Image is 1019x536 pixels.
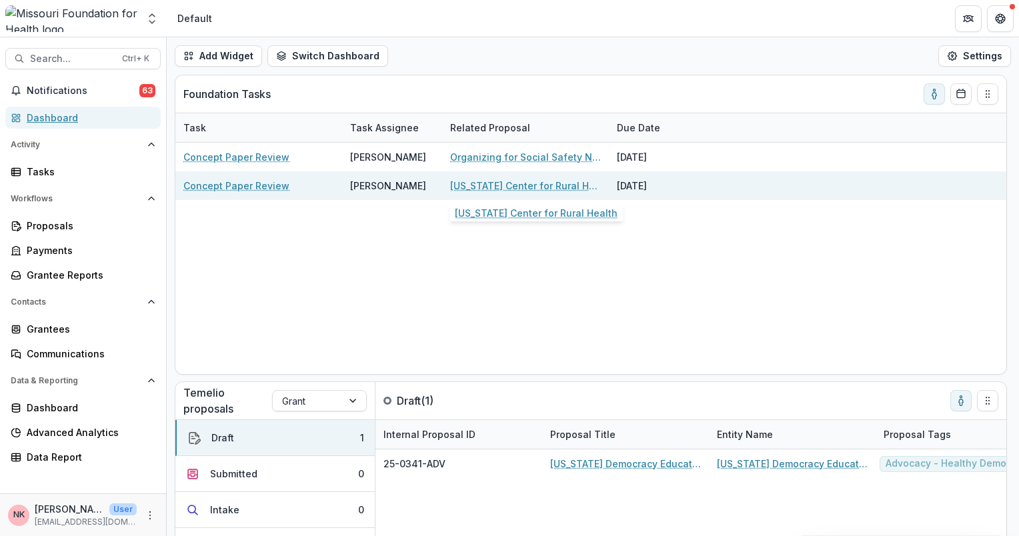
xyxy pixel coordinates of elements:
[5,446,161,468] a: Data Report
[924,83,945,105] button: toggle-assigned-to-me
[987,5,1014,32] button: Get Help
[5,134,161,155] button: Open Activity
[183,150,289,164] a: Concept Paper Review
[5,188,161,209] button: Open Workflows
[550,457,701,471] a: [US_STATE] Democracy Education Fund
[397,393,497,409] p: Draft ( 1 )
[5,264,161,286] a: Grantee Reports
[35,502,104,516] p: [PERSON_NAME]
[375,420,542,449] div: Internal Proposal ID
[27,322,150,336] div: Grantees
[175,113,342,142] div: Task
[5,5,137,32] img: Missouri Foundation for Health logo
[876,427,959,441] div: Proposal Tags
[27,450,150,464] div: Data Report
[27,425,150,439] div: Advanced Analytics
[5,161,161,183] a: Tasks
[210,467,257,481] div: Submitted
[142,507,158,523] button: More
[11,194,142,203] span: Workflows
[955,5,982,32] button: Partners
[11,376,142,385] span: Data & Reporting
[30,53,114,65] span: Search...
[375,427,483,441] div: Internal Proposal ID
[709,420,876,449] div: Entity Name
[211,431,234,445] div: Draft
[609,121,668,135] div: Due Date
[5,370,161,391] button: Open Data & Reporting
[175,456,375,492] button: Submitted0
[35,516,137,528] p: [EMAIL_ADDRESS][DOMAIN_NAME]
[358,467,364,481] div: 0
[342,113,442,142] div: Task Assignee
[267,45,388,67] button: Switch Dashboard
[609,143,709,171] div: [DATE]
[5,343,161,365] a: Communications
[977,83,998,105] button: Drag
[27,401,150,415] div: Dashboard
[717,457,868,471] a: [US_STATE] Democracy Education Fund
[442,113,609,142] div: Related Proposal
[13,511,25,519] div: Nancy Kelley
[27,219,150,233] div: Proposals
[609,113,709,142] div: Due Date
[11,297,142,307] span: Contacts
[210,503,239,517] div: Intake
[119,51,152,66] div: Ctrl + K
[172,9,217,28] nav: breadcrumb
[950,83,972,105] button: Calendar
[183,86,271,102] p: Foundation Tasks
[358,503,364,517] div: 0
[5,318,161,340] a: Grantees
[5,80,161,101] button: Notifications63
[938,45,1011,67] button: Settings
[977,390,998,411] button: Drag
[5,421,161,443] a: Advanced Analytics
[5,291,161,313] button: Open Contacts
[342,121,427,135] div: Task Assignee
[5,215,161,237] a: Proposals
[383,457,445,471] span: 25-0341-ADV
[27,243,150,257] div: Payments
[5,107,161,129] a: Dashboard
[442,121,538,135] div: Related Proposal
[360,431,364,445] div: 1
[27,268,150,282] div: Grantee Reports
[27,347,150,361] div: Communications
[175,420,375,456] button: Draft1
[175,121,214,135] div: Task
[183,179,289,193] a: Concept Paper Review
[11,140,142,149] span: Activity
[27,165,150,179] div: Tasks
[450,179,601,193] a: [US_STATE] Center for Rural Health
[27,85,139,97] span: Notifications
[350,179,426,193] div: [PERSON_NAME]
[143,5,161,32] button: Open entity switcher
[139,84,155,97] span: 63
[542,420,709,449] div: Proposal Title
[5,48,161,69] button: Search...
[609,171,709,200] div: [DATE]
[175,45,262,67] button: Add Widget
[5,239,161,261] a: Payments
[27,111,150,125] div: Dashboard
[709,427,781,441] div: Entity Name
[450,150,601,164] a: Organizing for Social Safety Nets in Rural [US_STATE]
[950,390,972,411] button: toggle-assigned-to-me
[175,492,375,528] button: Intake0
[5,397,161,419] a: Dashboard
[177,11,212,25] div: Default
[350,150,426,164] div: [PERSON_NAME]
[109,503,137,515] p: User
[183,385,272,417] p: Temelio proposals
[542,427,624,441] div: Proposal Title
